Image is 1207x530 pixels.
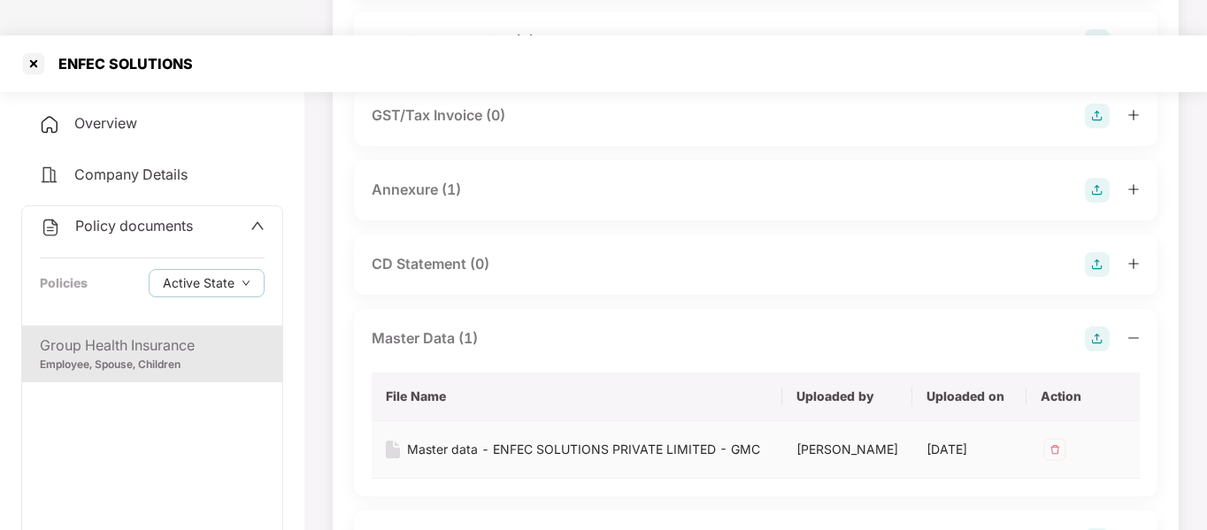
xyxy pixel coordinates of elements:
[372,327,478,349] div: Master Data (1)
[372,179,461,201] div: Annexure (1)
[39,114,60,135] img: svg+xml;base64,PHN2ZyB4bWxucz0iaHR0cDovL3d3dy53My5vcmcvMjAwMC9zdmciIHdpZHRoPSIyNCIgaGVpZ2h0PSIyNC...
[1026,373,1140,421] th: Action
[250,219,265,233] span: up
[40,273,88,293] div: Policies
[39,165,60,186] img: svg+xml;base64,PHN2ZyB4bWxucz0iaHR0cDovL3d3dy53My5vcmcvMjAwMC9zdmciIHdpZHRoPSIyNCIgaGVpZ2h0PSIyNC...
[1127,183,1140,196] span: plus
[1127,332,1140,344] span: minus
[74,165,188,183] span: Company Details
[1041,435,1069,464] img: svg+xml;base64,PHN2ZyB4bWxucz0iaHR0cDovL3d3dy53My5vcmcvMjAwMC9zdmciIHdpZHRoPSIzMiIgaGVpZ2h0PSIzMi...
[407,440,760,459] div: Master data - ENFEC SOLUTIONS PRIVATE LIMITED - GMC
[796,440,898,459] div: [PERSON_NAME]
[163,273,234,293] span: Active State
[1127,257,1140,270] span: plus
[1085,252,1110,277] img: svg+xml;base64,PHN2ZyB4bWxucz0iaHR0cDovL3d3dy53My5vcmcvMjAwMC9zdmciIHdpZHRoPSIyOCIgaGVpZ2h0PSIyOC...
[912,373,1026,421] th: Uploaded on
[40,357,265,373] div: Employee, Spouse, Children
[48,55,193,73] div: ENFEC SOLUTIONS
[372,373,782,421] th: File Name
[1127,35,1140,47] span: plus
[372,253,489,275] div: CD Statement (0)
[40,217,61,238] img: svg+xml;base64,PHN2ZyB4bWxucz0iaHR0cDovL3d3dy53My5vcmcvMjAwMC9zdmciIHdpZHRoPSIyNCIgaGVpZ2h0PSIyNC...
[1127,109,1140,121] span: plus
[1085,29,1110,54] img: svg+xml;base64,PHN2ZyB4bWxucz0iaHR0cDovL3d3dy53My5vcmcvMjAwMC9zdmciIHdpZHRoPSIyOCIgaGVpZ2h0PSIyOC...
[372,104,505,127] div: GST/Tax Invoice (0)
[40,334,265,357] div: Group Health Insurance
[782,373,912,421] th: Uploaded by
[74,114,137,132] span: Overview
[926,440,1012,459] div: [DATE]
[242,279,250,288] span: down
[1085,326,1110,351] img: svg+xml;base64,PHN2ZyB4bWxucz0iaHR0cDovL3d3dy53My5vcmcvMjAwMC9zdmciIHdpZHRoPSIyOCIgaGVpZ2h0PSIyOC...
[149,269,265,297] button: Active Statedown
[1085,104,1110,128] img: svg+xml;base64,PHN2ZyB4bWxucz0iaHR0cDovL3d3dy53My5vcmcvMjAwMC9zdmciIHdpZHRoPSIyOCIgaGVpZ2h0PSIyOC...
[386,441,400,458] img: svg+xml;base64,PHN2ZyB4bWxucz0iaHR0cDovL3d3dy53My5vcmcvMjAwMC9zdmciIHdpZHRoPSIxNiIgaGVpZ2h0PSIyMC...
[1085,178,1110,203] img: svg+xml;base64,PHN2ZyB4bWxucz0iaHR0cDovL3d3dy53My5vcmcvMjAwMC9zdmciIHdpZHRoPSIyOCIgaGVpZ2h0PSIyOC...
[75,217,193,234] span: Policy documents
[372,30,534,52] div: Premium Calculation (0)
